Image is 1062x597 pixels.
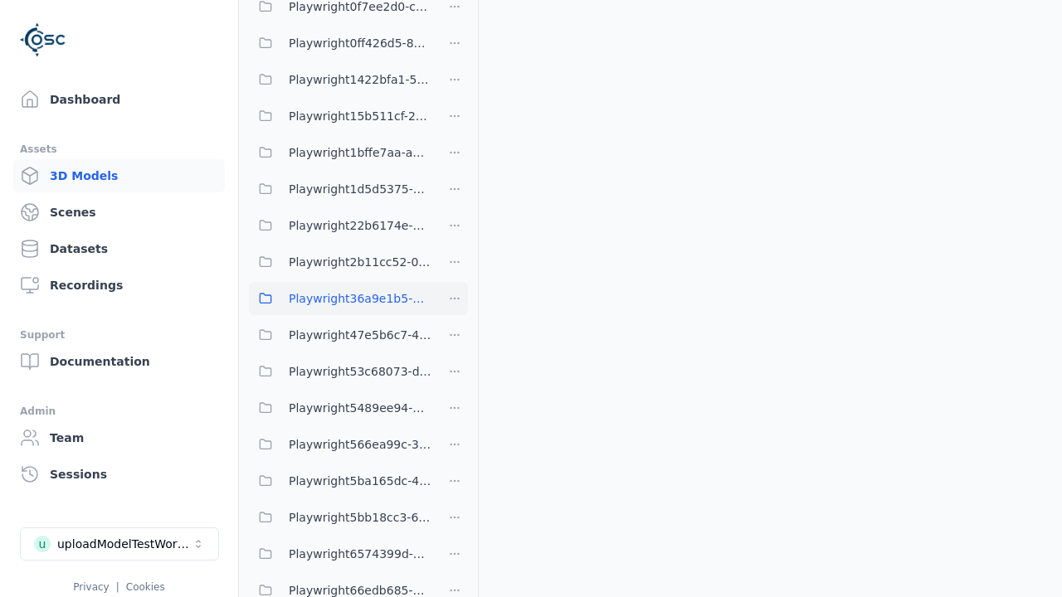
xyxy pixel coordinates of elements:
[116,581,119,593] span: |
[289,106,431,126] span: Playwright15b511cf-2ce0-42d4-aab5-f050ff96fb05
[289,70,431,90] span: Playwright1422bfa1-5065-45c6-98b3-ab75e32174d7
[13,83,225,116] a: Dashboard
[249,63,431,96] button: Playwright1422bfa1-5065-45c6-98b3-ab75e32174d7
[289,507,431,527] span: Playwright5bb18cc3-6009-4845-b7f0-56397e98b07f
[20,17,66,63] img: Logo
[289,434,431,454] span: Playwright566ea99c-3a1d-4937-bbf5-4f366c98c498
[20,325,218,345] div: Support
[57,536,192,552] div: uploadModelTestWorkspace
[249,136,431,169] button: Playwright1bffe7aa-a2d6-48ff-926d-a47ed35bd152
[249,318,431,352] button: Playwright47e5b6c7-483e-4dfd-b03f-d586c4c73925
[13,232,225,265] a: Datasets
[289,252,431,272] span: Playwright2b11cc52-0628-45c2-b254-e7a188ec4503
[249,464,431,498] button: Playwright5ba165dc-4089-478a-8d09-304bc8481d88
[13,196,225,229] a: Scenes
[13,458,225,491] a: Sessions
[20,139,218,159] div: Assets
[289,544,431,564] span: Playwright6574399d-a327-4c0b-b815-4ca0363f663d
[126,581,165,593] a: Cookies
[20,401,218,421] div: Admin
[289,471,431,491] span: Playwright5ba165dc-4089-478a-8d09-304bc8481d88
[249,245,431,279] button: Playwright2b11cc52-0628-45c2-b254-e7a188ec4503
[289,362,431,381] span: Playwright53c68073-d5c8-44ac-8dad-195e9eff2066
[289,289,431,308] span: Playwright36a9e1b5-3fa0-4a89-b632-e5fbee37f715
[249,282,431,315] button: Playwright36a9e1b5-3fa0-4a89-b632-e5fbee37f715
[249,428,431,461] button: Playwright566ea99c-3a1d-4937-bbf5-4f366c98c498
[289,143,431,163] span: Playwright1bffe7aa-a2d6-48ff-926d-a47ed35bd152
[249,537,431,570] button: Playwright6574399d-a327-4c0b-b815-4ca0363f663d
[13,345,225,378] a: Documentation
[13,421,225,454] a: Team
[289,398,431,418] span: Playwright5489ee94-77c0-4cdc-8ec7-0072a5d2a389
[13,269,225,302] a: Recordings
[289,33,431,53] span: Playwright0ff426d5-887e-47ce-9e83-c6f549f6a63f
[249,99,431,133] button: Playwright15b511cf-2ce0-42d4-aab5-f050ff96fb05
[249,355,431,388] button: Playwright53c68073-d5c8-44ac-8dad-195e9eff2066
[249,27,431,60] button: Playwright0ff426d5-887e-47ce-9e83-c6f549f6a63f
[249,209,431,242] button: Playwright22b6174e-55d1-406d-adb6-17e426fa5cd6
[73,581,109,593] a: Privacy
[13,159,225,192] a: 3D Models
[249,501,431,534] button: Playwright5bb18cc3-6009-4845-b7f0-56397e98b07f
[289,325,431,345] span: Playwright47e5b6c7-483e-4dfd-b03f-d586c4c73925
[249,172,431,206] button: Playwright1d5d5375-3fdd-4b0e-8fd8-21d261a2c03b
[249,391,431,425] button: Playwright5489ee94-77c0-4cdc-8ec7-0072a5d2a389
[289,216,431,235] span: Playwright22b6174e-55d1-406d-adb6-17e426fa5cd6
[34,536,51,552] div: u
[289,179,431,199] span: Playwright1d5d5375-3fdd-4b0e-8fd8-21d261a2c03b
[20,527,219,561] button: Select a workspace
